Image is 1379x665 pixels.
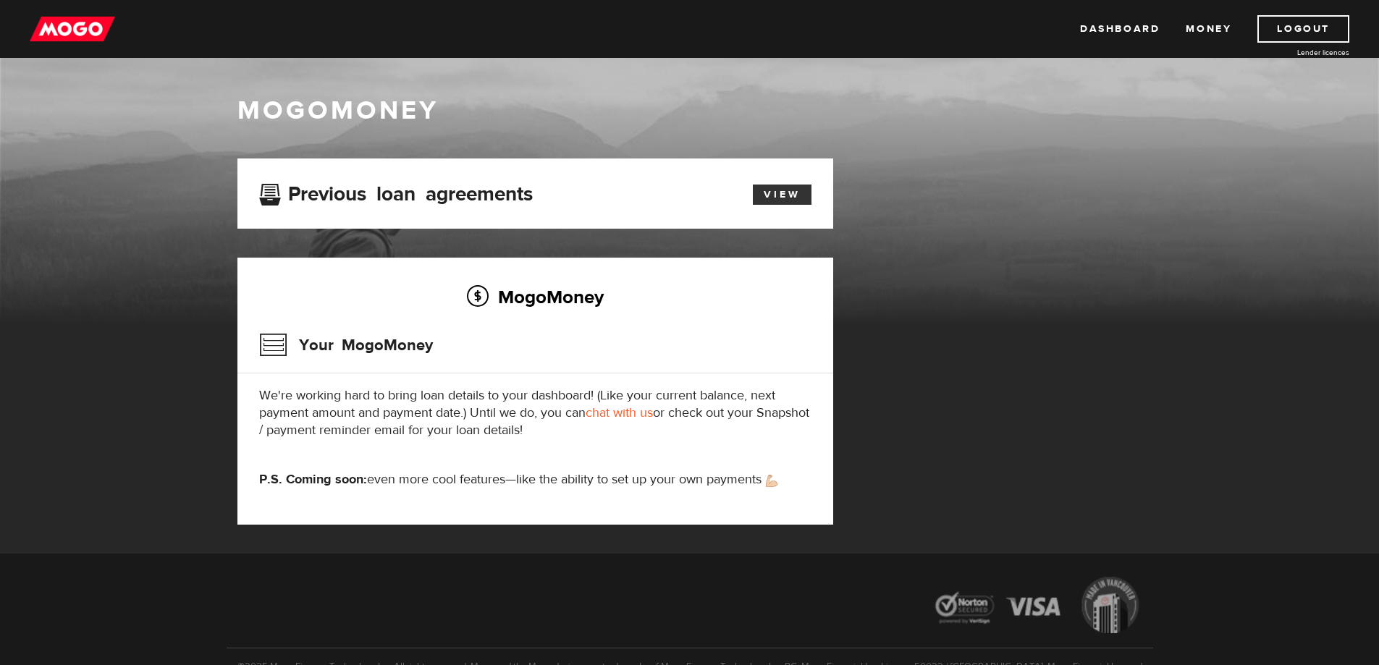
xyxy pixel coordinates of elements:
a: chat with us [586,404,653,421]
a: Dashboard [1080,15,1160,43]
p: We're working hard to bring loan details to your dashboard! (Like your current balance, next paym... [259,387,811,439]
p: even more cool features—like the ability to set up your own payments [259,471,811,488]
a: Lender licences [1241,47,1349,58]
img: mogo_logo-11ee424be714fa7cbb0f0f49df9e16ec.png [30,15,115,43]
strong: P.S. Coming soon: [259,471,367,488]
a: Logout [1257,15,1349,43]
h1: MogoMoney [237,96,1142,126]
img: legal-icons-92a2ffecb4d32d839781d1b4e4802d7b.png [922,566,1153,648]
h2: MogoMoney [259,281,811,312]
img: strong arm emoji [766,475,777,487]
iframe: LiveChat chat widget [1089,329,1379,665]
h3: Previous loan agreements [259,182,533,201]
h3: Your MogoMoney [259,326,433,364]
a: View [753,185,811,205]
a: Money [1186,15,1231,43]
